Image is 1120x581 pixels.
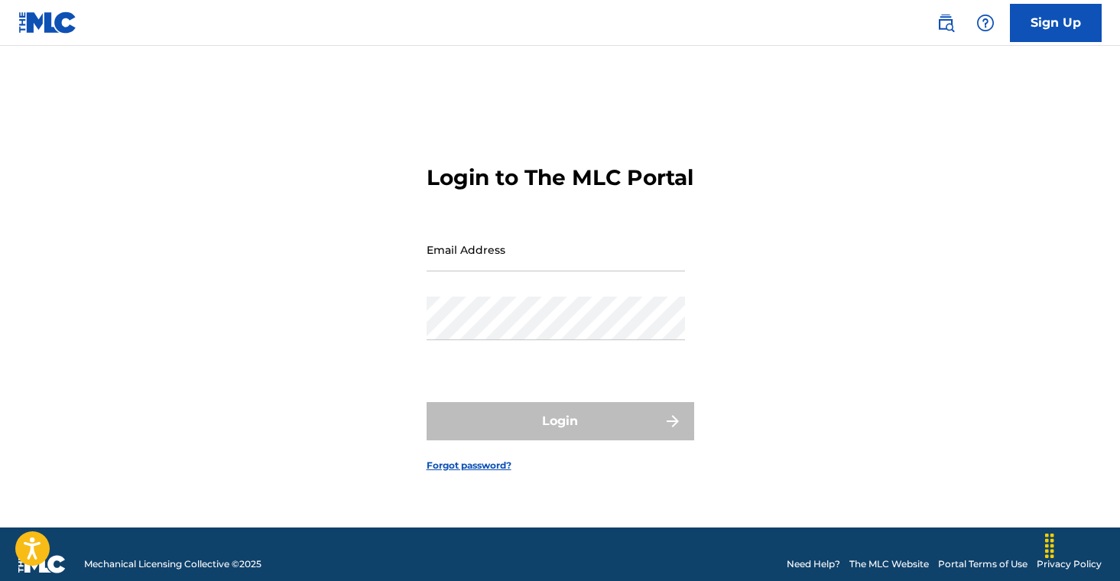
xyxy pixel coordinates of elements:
a: The MLC Website [849,557,929,571]
h3: Login to The MLC Portal [427,164,693,191]
a: Portal Terms of Use [938,557,1027,571]
a: Sign Up [1010,4,1102,42]
img: logo [18,555,66,573]
img: help [976,14,995,32]
span: Mechanical Licensing Collective © 2025 [84,557,261,571]
img: search [937,14,955,32]
a: Privacy Policy [1037,557,1102,571]
div: Help [970,8,1001,38]
div: Drag [1037,523,1062,569]
a: Public Search [930,8,961,38]
iframe: Chat Widget [1044,508,1120,581]
a: Forgot password? [427,459,511,472]
img: MLC Logo [18,11,77,34]
a: Need Help? [787,557,840,571]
